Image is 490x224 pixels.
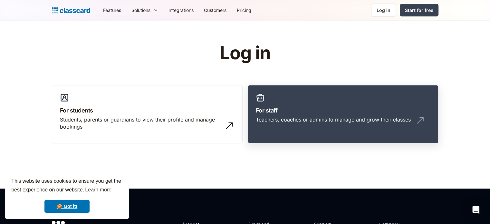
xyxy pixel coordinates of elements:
[5,171,129,219] div: cookieconsent
[98,3,126,17] a: Features
[232,3,256,17] a: Pricing
[52,85,243,144] a: For studentsStudents, parents or guardians to view their profile and manage bookings
[60,106,235,115] h3: For students
[256,106,430,115] h3: For staff
[377,7,390,14] div: Log in
[131,7,150,14] div: Solutions
[143,43,347,63] h1: Log in
[371,4,396,17] a: Log in
[52,6,90,15] a: home
[163,3,199,17] a: Integrations
[256,116,411,123] div: Teachers, coaches or admins to manage and grow their classes
[44,200,90,213] a: dismiss cookie message
[11,177,123,195] span: This website uses cookies to ensure you get the best experience on our website.
[84,185,112,195] a: learn more about cookies
[400,4,438,16] a: Start for free
[199,3,232,17] a: Customers
[126,3,163,17] div: Solutions
[468,202,484,218] div: Open Intercom Messenger
[248,85,438,144] a: For staffTeachers, coaches or admins to manage and grow their classes
[405,7,433,14] div: Start for free
[60,116,222,131] div: Students, parents or guardians to view their profile and manage bookings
